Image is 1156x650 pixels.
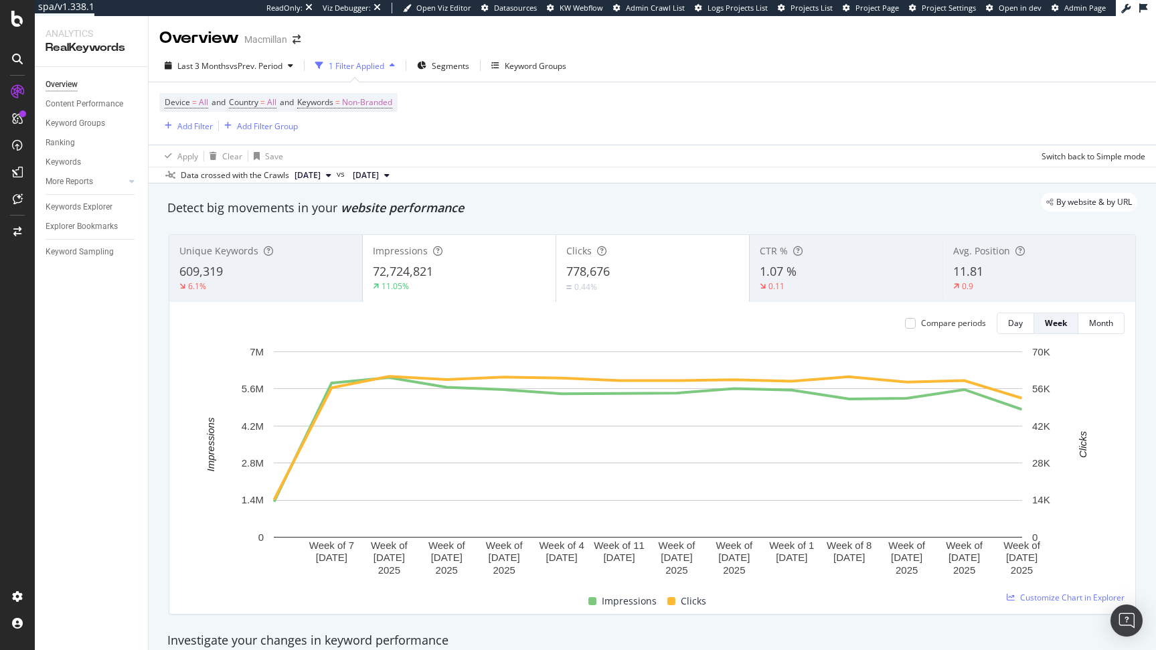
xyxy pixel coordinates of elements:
[1003,539,1041,550] text: Week of
[212,96,226,108] span: and
[997,313,1034,334] button: Day
[371,539,408,550] text: Week of
[1020,592,1125,603] span: Customize Chart in Explorer
[177,120,213,132] div: Add Filter
[46,97,139,111] a: Content Performance
[1032,420,1050,432] text: 42K
[431,552,463,563] text: [DATE]
[266,3,303,13] div: ReadOnly:
[708,3,768,13] span: Logs Projects List
[250,346,264,357] text: 7M
[46,97,123,111] div: Content Performance
[661,552,692,563] text: [DATE]
[46,116,105,131] div: Keyword Groups
[242,494,264,505] text: 1.4M
[180,345,1116,578] svg: A chart.
[412,55,475,76] button: Segments
[46,78,139,92] a: Overview
[188,280,206,292] div: 6.1%
[1006,552,1038,563] text: [DATE]
[46,155,139,169] a: Keywords
[432,60,469,72] span: Segments
[566,244,592,257] span: Clicks
[891,552,922,563] text: [DATE]
[896,564,918,576] text: 2025
[566,263,610,279] span: 778,676
[46,220,118,234] div: Explorer Bookmarks
[659,539,696,550] text: Week of
[776,552,807,563] text: [DATE]
[946,539,983,550] text: Week of
[1008,317,1023,329] div: Day
[855,3,899,13] span: Project Page
[494,3,537,13] span: Datasources
[295,169,321,181] span: 2025 Oct. 3rd
[574,281,597,293] div: 0.44%
[1032,346,1050,357] text: 70K
[546,552,577,563] text: [DATE]
[199,93,208,112] span: All
[289,167,337,183] button: [DATE]
[428,539,466,550] text: Week of
[205,417,216,471] text: Impressions
[46,245,139,259] a: Keyword Sampling
[337,168,347,180] span: vs
[626,3,685,13] span: Admin Crawl List
[219,118,298,134] button: Add Filter Group
[665,564,687,576] text: 2025
[723,564,745,576] text: 2025
[46,116,139,131] a: Keyword Groups
[613,3,685,13] a: Admin Crawl List
[177,151,198,162] div: Apply
[681,593,706,609] span: Clicks
[46,40,137,56] div: RealKeywords
[46,175,125,189] a: More Reports
[260,96,265,108] span: =
[1032,457,1050,469] text: 28K
[323,3,371,13] div: Viz Debugger:
[280,96,294,108] span: and
[159,145,198,167] button: Apply
[382,280,409,292] div: 11.05%
[760,244,788,257] span: CTR %
[594,539,645,550] text: Week of 11
[1007,592,1125,603] a: Customize Chart in Explorer
[1011,564,1033,576] text: 2025
[778,3,833,13] a: Projects List
[962,280,973,292] div: 0.9
[921,317,986,329] div: Compare periods
[373,244,428,257] span: Impressions
[378,564,400,576] text: 2025
[695,3,768,13] a: Logs Projects List
[1077,430,1088,457] text: Clicks
[248,145,283,167] button: Save
[539,539,584,550] text: Week of 4
[953,263,983,279] span: 11.81
[159,55,299,76] button: Last 3 MonthsvsPrev. Period
[1078,313,1125,334] button: Month
[192,96,197,108] span: =
[46,78,78,92] div: Overview
[1041,193,1137,212] div: legacy label
[229,96,258,108] span: Country
[347,167,395,183] button: [DATE]
[560,3,603,13] span: KW Webflow
[416,3,471,13] span: Open Viz Editor
[242,383,264,394] text: 5.6M
[827,539,872,550] text: Week of 8
[953,564,975,576] text: 2025
[1032,532,1038,543] text: 0
[486,539,523,550] text: Week of
[1036,145,1145,167] button: Switch back to Simple mode
[1032,383,1050,394] text: 56K
[547,3,603,13] a: KW Webflow
[791,3,833,13] span: Projects List
[222,151,242,162] div: Clear
[335,96,340,108] span: =
[310,55,400,76] button: 1 Filter Applied
[165,96,190,108] span: Device
[481,3,537,13] a: Datasources
[329,60,384,72] div: 1 Filter Applied
[603,552,635,563] text: [DATE]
